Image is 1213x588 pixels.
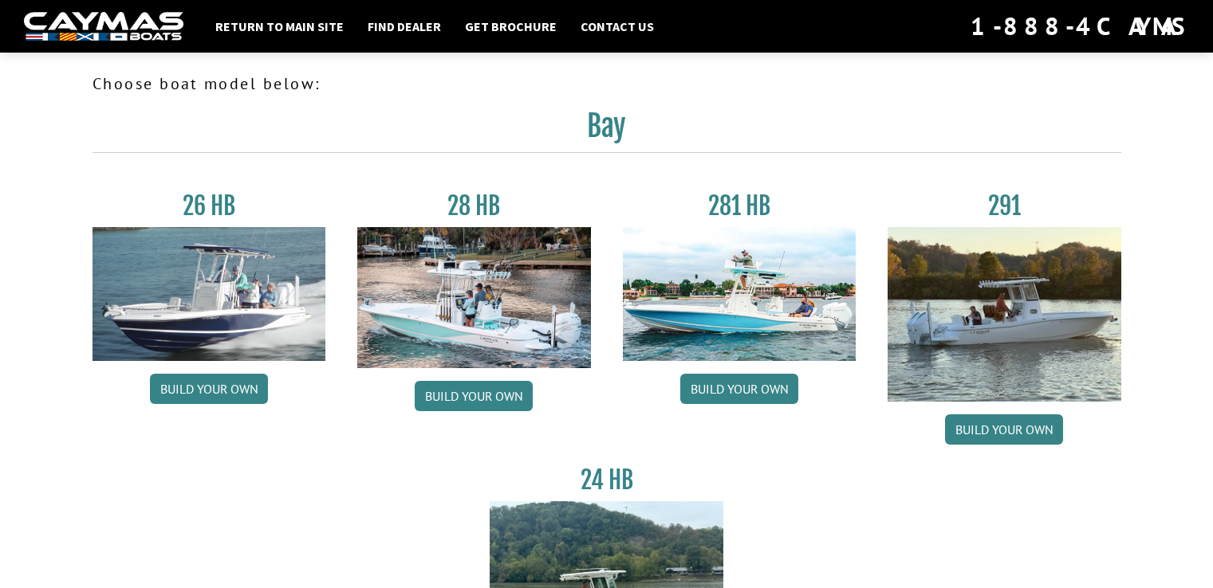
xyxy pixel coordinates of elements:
img: 28_hb_thumbnail_for_caymas_connect.jpg [357,227,591,368]
a: Build your own [680,374,798,404]
h3: 291 [888,191,1121,221]
a: Contact Us [573,16,662,37]
h3: 28 HB [357,191,591,221]
a: Build your own [150,374,268,404]
h2: Bay [93,108,1121,153]
img: 28-hb-twin.jpg [623,227,857,361]
div: 1-888-4CAYMAS [971,9,1189,44]
a: Return to main site [207,16,352,37]
a: Get Brochure [457,16,565,37]
a: Build your own [945,414,1063,445]
img: 26_new_photo_resized.jpg [93,227,326,361]
h3: 26 HB [93,191,326,221]
img: white-logo-c9c8dbefe5ff5ceceb0f0178aa75bf4bb51f6bca0971e226c86eb53dfe498488.png [24,12,183,41]
h3: 281 HB [623,191,857,221]
a: Find Dealer [360,16,449,37]
h3: 24 HB [490,465,723,495]
img: 291_Thumbnail.jpg [888,227,1121,402]
p: Choose boat model below: [93,72,1121,96]
a: Build your own [415,381,533,411]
